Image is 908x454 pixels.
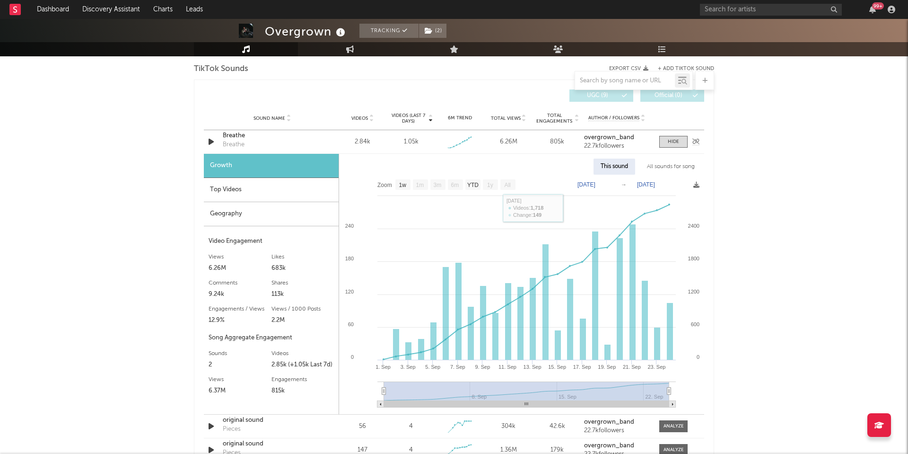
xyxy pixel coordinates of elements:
[377,182,392,188] text: Zoom
[271,374,334,385] div: Engagements
[594,159,635,175] div: This sound
[575,77,675,85] input: Search by song name or URL
[271,348,334,359] div: Videos
[340,422,384,431] div: 56
[223,439,322,449] a: original sound
[209,374,271,385] div: Views
[584,419,634,425] strong: overgrown_band
[524,364,541,370] text: 13. Sep
[598,364,616,370] text: 19. Sep
[434,182,442,188] text: 3m
[204,154,339,178] div: Growth
[584,427,650,434] div: 22.7k followers
[450,364,465,370] text: 7. Sep
[375,364,391,370] text: 1. Sep
[271,263,334,274] div: 683k
[535,137,579,147] div: 805k
[535,113,574,124] span: Total Engagements
[209,289,271,300] div: 9.24k
[584,134,634,141] strong: overgrown_band
[209,303,271,315] div: Engagements / Views
[416,182,424,188] text: 1m
[209,236,334,247] div: Video Engagement
[194,63,248,75] span: TikTok Sounds
[359,24,419,38] button: Tracking
[401,364,416,370] text: 3. Sep
[588,115,639,121] span: Author / Followers
[637,181,655,188] text: [DATE]
[573,364,591,370] text: 17. Sep
[425,364,440,370] text: 5. Sep
[438,115,482,122] div: 6M Trend
[621,181,627,188] text: →
[576,93,619,98] span: UGC ( 9 )
[869,6,876,13] button: 99+
[688,289,699,294] text: 1200
[223,131,322,141] a: Breathe
[351,354,354,360] text: 0
[700,4,842,16] input: Search for artists
[223,416,322,425] a: original sound
[389,113,428,124] span: Videos (last 7 days)
[697,354,699,360] text: 0
[348,321,354,327] text: 60
[584,143,650,150] div: 22.7k followers
[209,251,271,263] div: Views
[253,116,285,121] span: Sound Name
[688,256,699,261] text: 1800
[475,364,490,370] text: 9. Sep
[584,419,650,426] a: overgrown_band
[487,422,531,431] div: 304k
[399,182,407,188] text: 1w
[271,277,334,289] div: Shares
[340,137,384,147] div: 2.84k
[467,182,479,188] text: YTD
[584,443,650,449] a: overgrown_band
[271,385,334,397] div: 815k
[577,181,595,188] text: [DATE]
[648,364,666,370] text: 23. Sep
[223,425,241,434] div: Pieces
[584,443,634,449] strong: overgrown_band
[487,182,493,188] text: 1y
[535,422,579,431] div: 42.6k
[691,321,699,327] text: 600
[204,202,339,226] div: Geography
[209,359,271,371] div: 2
[584,134,650,141] a: overgrown_band
[345,256,354,261] text: 180
[688,223,699,229] text: 2400
[623,364,641,370] text: 21. Sep
[609,66,648,71] button: Export CSV
[271,303,334,315] div: Views / 1000 Posts
[504,182,510,188] text: All
[658,66,714,71] button: + Add TikTok Sound
[548,364,566,370] text: 15. Sep
[204,178,339,202] div: Top Videos
[419,24,447,38] span: ( 2 )
[223,140,244,150] div: Breathe
[271,359,334,371] div: 2.85k (+1.05k Last 7d)
[491,116,521,121] span: Total Views
[209,332,334,344] div: Song Aggregate Engagement
[345,223,354,229] text: 240
[271,315,334,326] div: 2.2M
[872,2,884,9] div: 99 +
[209,385,271,397] div: 6.37M
[640,159,702,175] div: All sounds for song
[498,364,516,370] text: 11. Sep
[351,116,368,121] span: Videos
[209,315,271,326] div: 12.9%
[640,89,704,102] button: Official(0)
[409,422,413,431] div: 4
[569,89,633,102] button: UGC(9)
[404,137,419,147] div: 1.05k
[265,24,348,39] div: Overgrown
[209,348,271,359] div: Sounds
[451,182,459,188] text: 6m
[419,24,446,38] button: (2)
[646,93,690,98] span: Official ( 0 )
